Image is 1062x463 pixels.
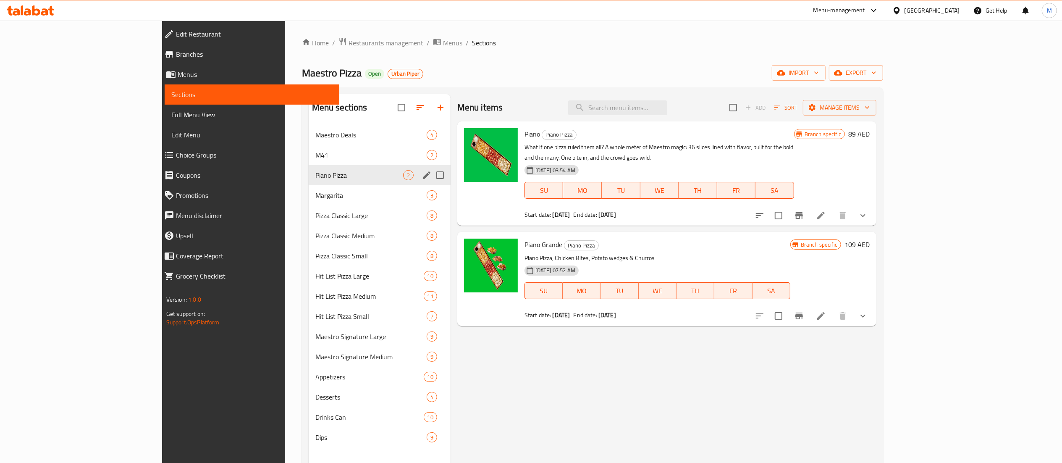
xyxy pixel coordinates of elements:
[427,333,437,341] span: 9
[829,65,883,81] button: export
[315,231,427,241] span: Pizza Classic Medium
[315,170,403,180] span: Piano Pizza
[816,210,826,221] a: Edit menu item
[309,145,451,165] div: M412
[315,130,427,140] span: Maestro Deals
[1047,6,1052,15] span: M
[721,184,753,197] span: FR
[171,89,333,100] span: Sections
[524,142,794,163] p: What if one pizza ruled them all? A whole meter of Maestro magic: 36 slices lined with flavor, bu...
[309,286,451,306] div: Hit List Pizza Medium11
[563,182,602,199] button: MO
[176,231,333,241] span: Upsell
[858,210,868,221] svg: Show Choices
[315,150,427,160] span: M41
[553,310,570,321] b: [DATE]
[176,271,333,281] span: Grocery Checklist
[833,205,853,226] button: delete
[315,291,424,301] div: Hit List Pizza Medium
[157,226,339,246] a: Upsell
[309,326,451,347] div: Maestro Signature Large9
[176,150,333,160] span: Choice Groups
[165,105,339,125] a: Full Menu View
[315,311,427,321] span: Hit List Pizza Small
[566,184,598,197] span: MO
[464,239,518,292] img: Piano Grande
[315,352,427,362] div: Maestro Signature Medium
[157,246,339,266] a: Coverage Report
[797,241,841,249] span: Branch specific
[157,185,339,205] a: Promotions
[750,205,770,226] button: sort-choices
[427,311,437,321] div: items
[166,294,187,305] span: Version:
[772,101,800,114] button: Sort
[640,182,679,199] button: WE
[803,100,876,116] button: Manage items
[433,37,462,48] a: Menus
[566,285,597,297] span: MO
[365,69,384,79] div: Open
[600,282,638,299] button: TU
[604,285,635,297] span: TU
[424,412,437,422] div: items
[427,232,437,240] span: 8
[309,125,451,145] div: Maestro Deals4
[349,38,423,48] span: Restaurants management
[427,192,437,200] span: 3
[315,271,424,281] span: Hit List Pizza Large
[315,412,424,422] span: Drinks Can
[424,372,437,382] div: items
[682,184,714,197] span: TH
[309,347,451,367] div: Maestro Signature Medium9
[524,128,540,140] span: Piano
[718,285,749,297] span: FR
[424,373,437,381] span: 10
[427,352,437,362] div: items
[309,427,451,447] div: Dips9
[171,130,333,140] span: Edit Menu
[844,239,870,250] h6: 109 AED
[524,310,551,321] span: Start date:
[801,130,844,138] span: Branch specific
[315,331,427,342] span: Maestro Signature Large
[772,65,826,81] button: import
[524,282,563,299] button: SU
[789,205,809,226] button: Branch-specific-item
[833,306,853,326] button: delete
[750,306,770,326] button: sort-choices
[427,331,437,342] div: items
[427,393,437,401] span: 4
[680,285,711,297] span: TH
[176,49,333,59] span: Branches
[553,209,570,220] b: [DATE]
[574,209,597,220] span: End date:
[315,210,427,221] div: Pizza Classic Large
[639,282,677,299] button: WE
[157,145,339,165] a: Choice Groups
[427,231,437,241] div: items
[753,282,790,299] button: SA
[309,226,451,246] div: Pizza Classic Medium8
[165,125,339,145] a: Edit Menu
[524,182,563,199] button: SU
[779,68,819,78] span: import
[427,38,430,48] li: /
[759,184,791,197] span: SA
[315,432,427,442] div: Dips
[427,212,437,220] span: 8
[315,372,424,382] span: Appetizers
[424,413,437,421] span: 10
[679,182,717,199] button: TH
[365,70,384,77] span: Open
[858,311,868,321] svg: Show Choices
[427,392,437,402] div: items
[315,392,427,402] span: Desserts
[770,207,787,224] span: Select to update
